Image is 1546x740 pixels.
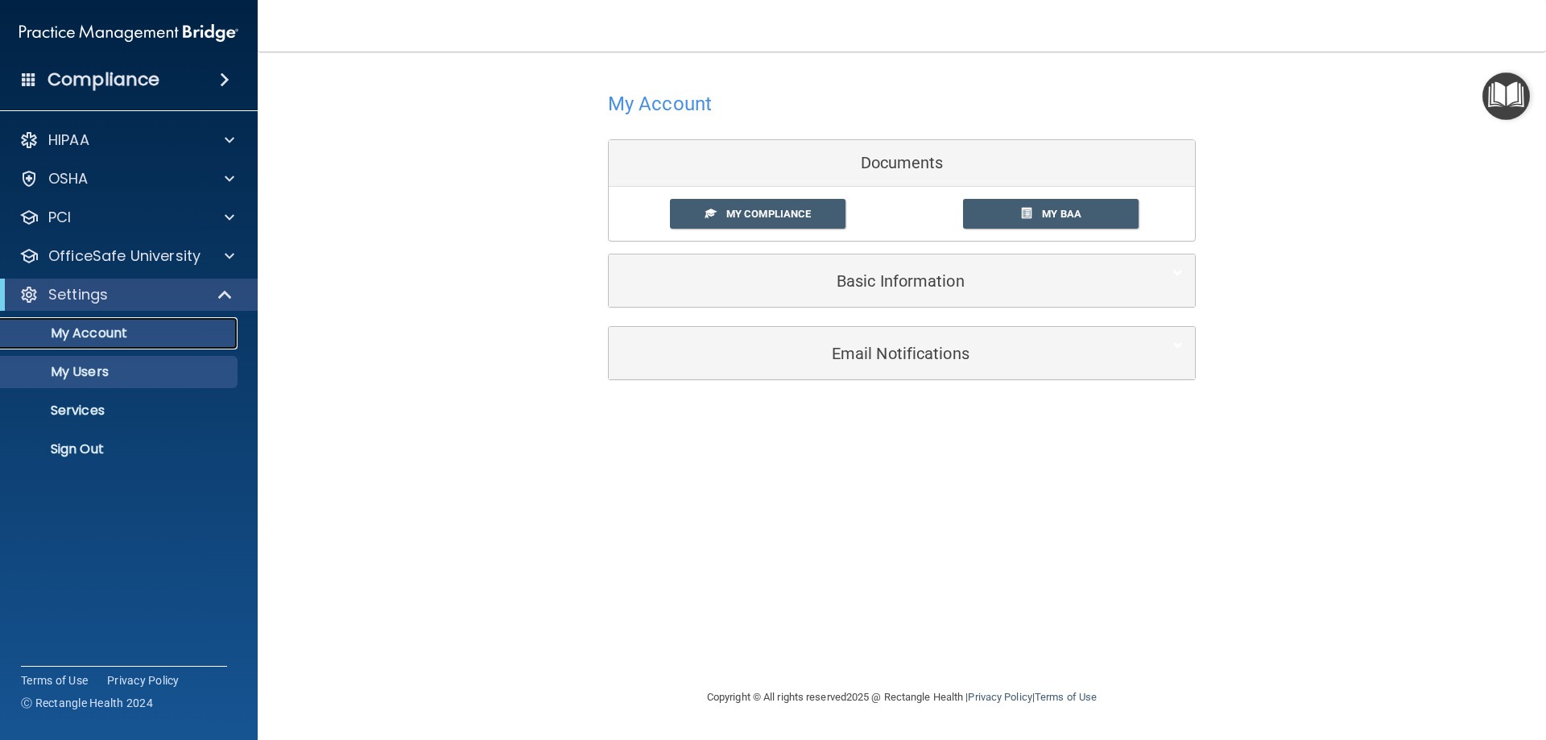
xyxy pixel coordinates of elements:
p: Settings [48,285,108,304]
p: OSHA [48,169,89,188]
p: OfficeSafe University [48,246,200,266]
span: My Compliance [726,208,811,220]
a: Email Notifications [621,335,1183,371]
a: Terms of Use [1035,691,1097,703]
h4: My Account [608,93,712,114]
a: Settings [19,285,234,304]
a: OSHA [19,169,234,188]
a: Privacy Policy [107,672,180,688]
p: Services [10,403,230,419]
a: Basic Information [621,263,1183,299]
div: Copyright © All rights reserved 2025 @ Rectangle Health | | [608,672,1196,723]
h4: Compliance [48,68,159,91]
a: Privacy Policy [968,691,1031,703]
span: My BAA [1042,208,1081,220]
div: Documents [609,140,1195,187]
span: Ⓒ Rectangle Health 2024 [21,695,153,711]
h5: Email Notifications [621,345,1134,362]
p: HIPAA [48,130,89,150]
a: OfficeSafe University [19,246,234,266]
img: PMB logo [19,17,238,49]
a: PCI [19,208,234,227]
p: My Users [10,364,230,380]
p: My Account [10,325,230,341]
button: Open Resource Center [1482,72,1530,120]
p: PCI [48,208,71,227]
a: HIPAA [19,130,234,150]
a: Terms of Use [21,672,88,688]
h5: Basic Information [621,272,1134,290]
p: Sign Out [10,441,230,457]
